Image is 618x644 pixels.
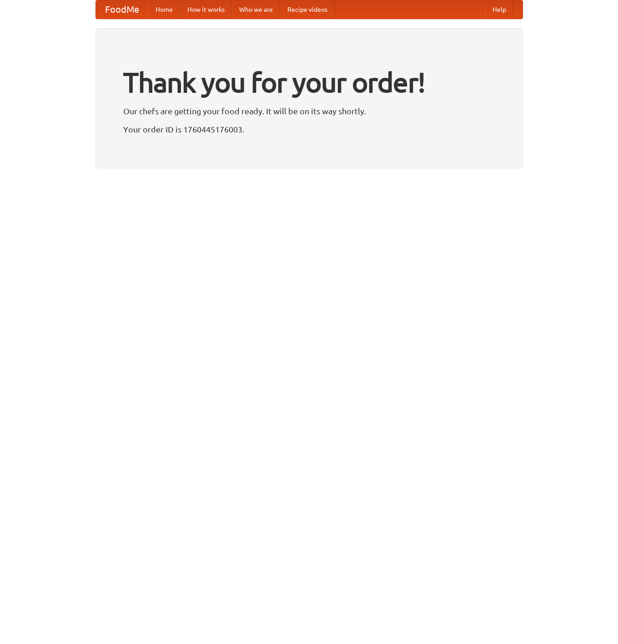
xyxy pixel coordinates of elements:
a: Who we are [232,0,280,19]
a: Help [485,0,513,19]
p: Our chefs are getting your food ready. It will be on its way shortly. [123,104,495,118]
h1: Thank you for your order! [123,61,495,104]
a: FoodMe [96,0,148,19]
p: Your order ID is 1760445176003. [123,122,495,136]
a: How it works [180,0,232,19]
a: Recipe videos [280,0,335,19]
a: Home [148,0,180,19]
